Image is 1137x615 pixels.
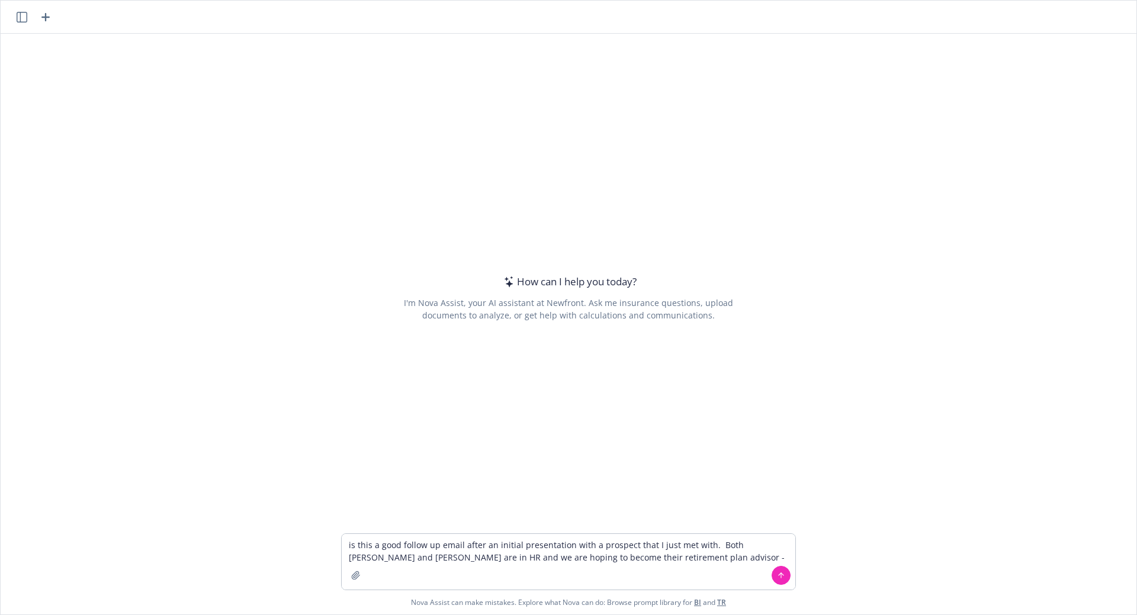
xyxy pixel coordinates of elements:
span: Nova Assist can make mistakes. Explore what Nova can do: Browse prompt library for and [5,590,1132,614]
textarea: is this a good follow up email after an initial presentation with a prospect that I just met with... [342,534,795,590]
div: How can I help you today? [500,274,637,289]
a: TR [717,597,726,607]
div: I'm Nova Assist, your AI assistant at Newfront. Ask me insurance questions, upload documents to a... [402,297,735,321]
a: BI [694,597,701,607]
